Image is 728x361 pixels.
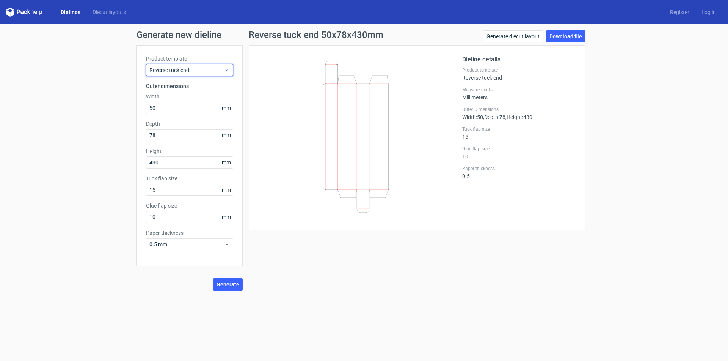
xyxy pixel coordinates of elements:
span: mm [220,157,233,168]
label: Height [146,147,233,155]
button: Generate [213,278,243,291]
div: 10 [462,146,576,159]
span: mm [220,130,233,141]
span: , Depth : 78 [483,114,505,120]
a: Dielines [55,8,86,16]
label: Tuck flap size [146,175,233,182]
label: Product template [146,55,233,63]
div: 0.5 [462,166,576,179]
span: Width : 50 [462,114,483,120]
span: mm [220,211,233,223]
span: , Height : 430 [505,114,532,120]
a: Diecut layouts [86,8,132,16]
label: Width [146,93,233,100]
span: Reverse tuck end [149,66,224,74]
label: Outer Dimensions [462,106,576,113]
label: Product template [462,67,576,73]
label: Paper thickness [462,166,576,172]
h1: Generate new dieline [136,30,591,39]
label: Depth [146,120,233,128]
label: Glue flap size [462,146,576,152]
a: Log in [695,8,722,16]
span: mm [220,102,233,114]
label: Measurements [462,87,576,93]
span: Generate [217,282,239,287]
h2: Dieline details [462,55,576,64]
span: 0.5 mm [149,241,224,248]
span: mm [220,184,233,195]
h3: Outer dimensions [146,82,233,90]
label: Paper thickness [146,229,233,237]
h1: Reverse tuck end 50x78x430mm [249,30,383,39]
a: Generate diecut layout [483,30,543,42]
div: 15 [462,126,576,140]
a: Download file [546,30,585,42]
label: Glue flap size [146,202,233,209]
a: Register [664,8,695,16]
div: Reverse tuck end [462,67,576,81]
label: Tuck flap size [462,126,576,132]
div: Millimeters [462,87,576,100]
